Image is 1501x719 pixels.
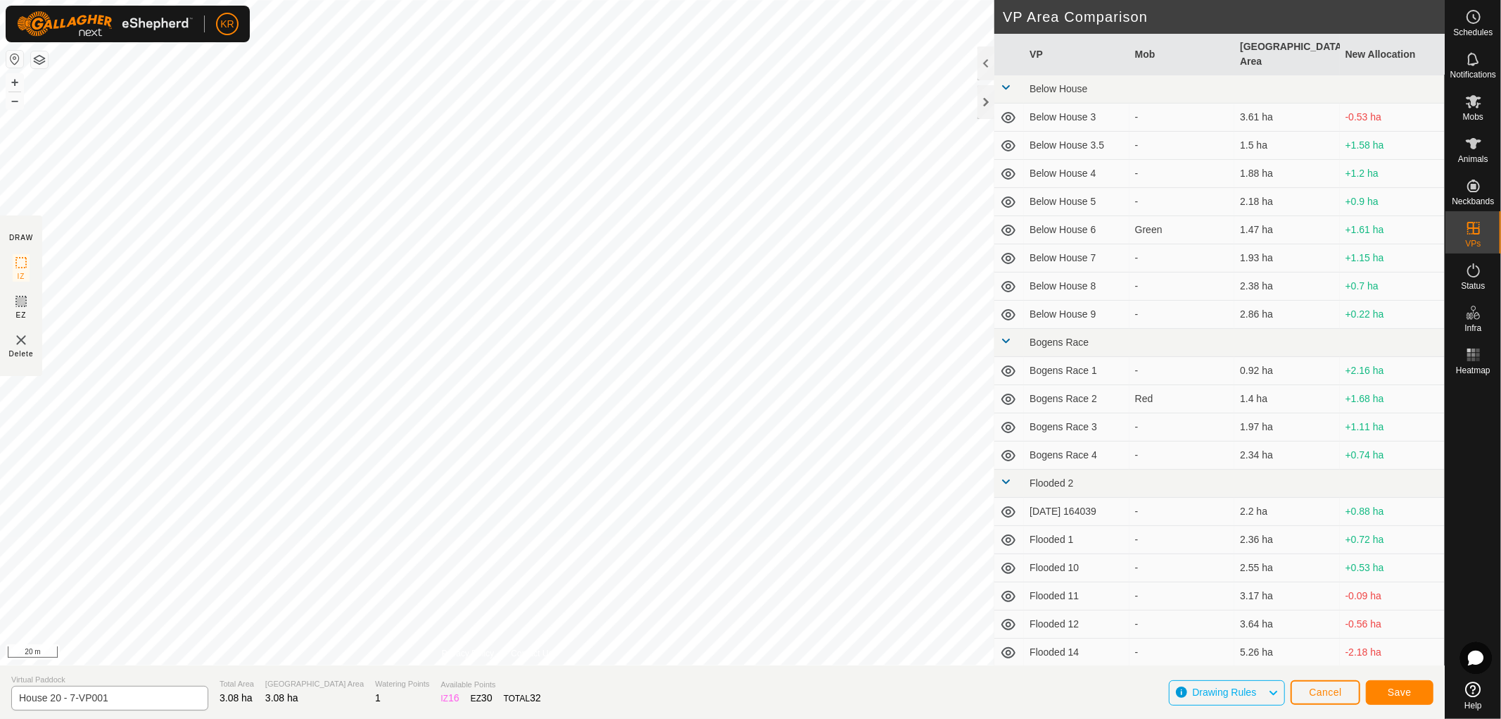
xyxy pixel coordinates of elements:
[1234,104,1339,132] td: 3.61 ha
[448,692,460,704] span: 16
[1234,385,1339,413] td: 1.4 ha
[441,691,459,706] div: IZ
[1135,561,1229,575] div: -
[1453,28,1493,37] span: Schedules
[18,271,25,282] span: IZ
[1234,188,1339,216] td: 2.18 ha
[13,332,30,349] img: VP
[265,692,298,704] span: 3.08 ha
[1129,34,1234,75] th: Mob
[1452,197,1494,206] span: Neckbands
[1234,357,1339,385] td: 0.92 ha
[1340,413,1445,442] td: +1.11 ha
[1135,645,1229,660] div: -
[1135,279,1229,294] div: -
[1024,188,1129,216] td: Below House 5
[1461,282,1485,290] span: Status
[1024,357,1129,385] td: Bogens Race 1
[1135,138,1229,153] div: -
[1024,498,1129,526] td: [DATE] 164039
[1463,113,1483,121] span: Mobs
[1445,676,1501,715] a: Help
[9,349,34,359] span: Delete
[6,51,23,68] button: Reset Map
[17,11,193,37] img: Gallagher Logo
[1024,34,1129,75] th: VP
[1135,392,1229,406] div: Red
[1135,110,1229,125] div: -
[1340,244,1445,273] td: +1.15 ha
[1024,132,1129,160] td: Below House 3.5
[1340,104,1445,132] td: -0.53 ha
[504,691,541,706] div: TOTAL
[481,692,493,704] span: 30
[1024,582,1129,611] td: Flooded 11
[1234,582,1339,611] td: 3.17 ha
[1135,194,1229,209] div: -
[31,51,48,68] button: Map Layers
[1024,413,1129,442] td: Bogens Race 3
[1024,611,1129,639] td: Flooded 12
[1464,324,1481,332] span: Infra
[1234,413,1339,442] td: 1.97 ha
[1135,617,1229,632] div: -
[1234,526,1339,554] td: 2.36 ha
[1309,687,1342,698] span: Cancel
[1340,34,1445,75] th: New Allocation
[1024,244,1129,273] td: Below House 7
[1234,273,1339,301] td: 2.38 ha
[1234,244,1339,273] td: 1.93 ha
[265,678,364,690] span: [GEOGRAPHIC_DATA] Area
[220,678,254,690] span: Total Area
[9,232,33,243] div: DRAW
[1458,155,1488,163] span: Animals
[1456,366,1490,375] span: Heatmap
[11,674,208,686] span: Virtual Paddock
[375,692,381,704] span: 1
[1135,166,1229,181] div: -
[1234,160,1339,188] td: 1.88 ha
[1003,8,1445,25] h2: VP Area Comparison
[471,691,493,706] div: EZ
[1340,301,1445,329] td: +0.22 ha
[1024,385,1129,413] td: Bogens Race 2
[6,92,23,109] button: –
[1135,589,1229,604] div: -
[220,17,234,32] span: KR
[1135,532,1229,547] div: -
[1030,337,1089,348] span: Bogens Race
[1450,70,1496,79] span: Notifications
[1234,216,1339,244] td: 1.47 ha
[1024,526,1129,554] td: Flooded 1
[1340,611,1445,639] td: -0.56 ha
[1340,442,1445,470] td: +0.74 ha
[1340,216,1445,244] td: +1.61 ha
[1024,442,1129,470] td: Bogens Race 4
[1234,639,1339,667] td: 5.26 ha
[1234,554,1339,582] td: 2.55 ha
[1234,34,1339,75] th: [GEOGRAPHIC_DATA] Area
[220,692,253,704] span: 3.08 ha
[1234,611,1339,639] td: 3.64 ha
[1024,554,1129,582] td: Flooded 10
[1024,639,1129,667] td: Flooded 14
[1030,83,1088,94] span: Below House
[511,647,552,660] a: Contact Us
[1234,498,1339,526] td: 2.2 ha
[1340,582,1445,611] td: -0.09 ha
[1340,385,1445,413] td: +1.68 ha
[16,310,27,320] span: EZ
[1030,477,1073,489] span: Flooded 2
[1135,251,1229,265] div: -
[1234,132,1339,160] td: 1.5 ha
[1340,554,1445,582] td: +0.53 ha
[6,74,23,91] button: +
[530,692,541,704] span: 32
[1192,687,1256,698] span: Drawing Rules
[1340,526,1445,554] td: +0.72 ha
[1024,273,1129,301] td: Below House 8
[1135,307,1229,322] div: -
[1135,420,1229,434] div: -
[375,678,429,690] span: Watering Points
[1135,223,1229,237] div: Green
